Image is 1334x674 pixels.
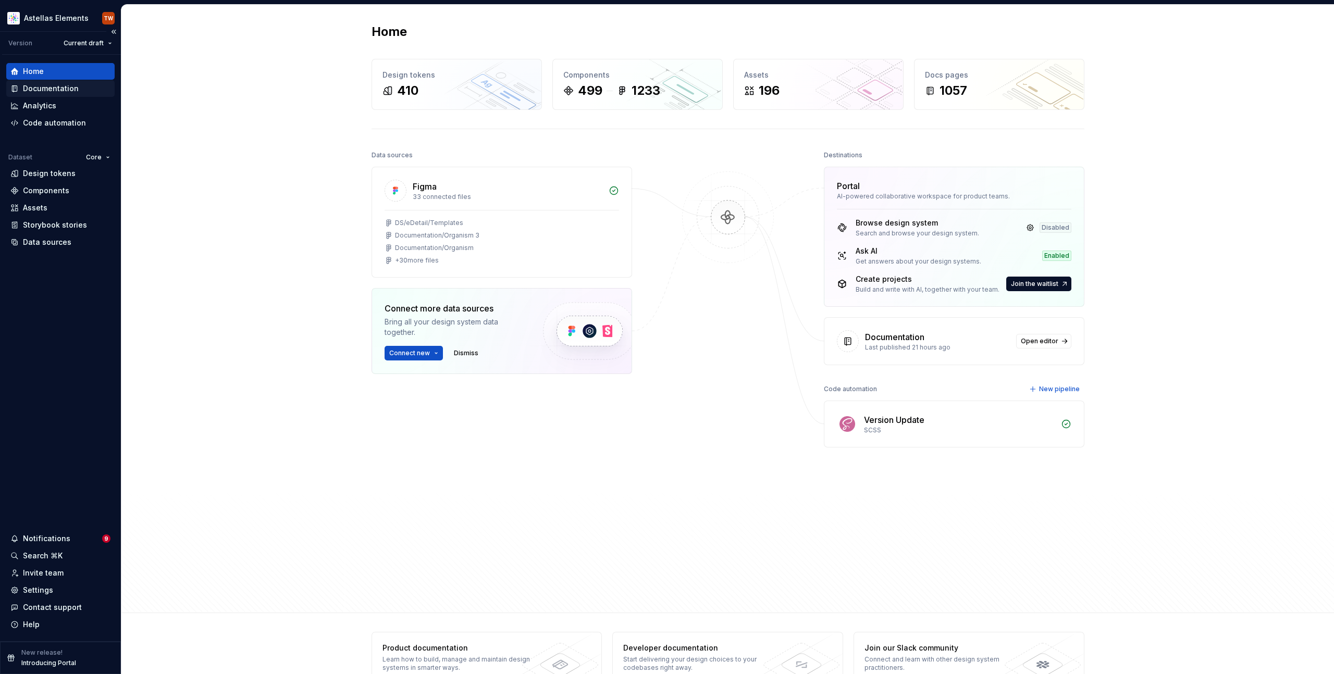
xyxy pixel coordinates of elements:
[6,115,115,131] a: Code automation
[1011,280,1058,288] span: Join the waitlist
[856,218,979,228] div: Browse design system
[1042,251,1071,261] div: Enabled
[6,547,115,564] button: Search ⌘K
[8,39,32,47] div: Version
[632,82,660,99] div: 1233
[6,97,115,114] a: Analytics
[563,70,712,80] div: Components
[856,246,981,256] div: Ask AI
[23,118,86,128] div: Code automation
[104,14,113,22] div: TW
[23,619,40,630] div: Help
[23,533,70,544] div: Notifications
[23,203,47,213] div: Assets
[733,59,904,110] a: Assets196
[24,13,89,23] div: Astellas Elements
[864,655,1016,672] div: Connect and learn with other design system practitioners.
[6,565,115,581] a: Invite team
[623,655,775,672] div: Start delivering your design choices to your codebases right away.
[6,182,115,199] a: Components
[397,82,418,99] div: 410
[23,568,64,578] div: Invite team
[6,80,115,97] a: Documentation
[23,66,44,77] div: Home
[23,101,56,111] div: Analytics
[395,231,479,240] div: Documentation/Organism 3
[6,599,115,616] button: Contact support
[23,237,71,247] div: Data sources
[6,530,115,547] button: Notifications9
[395,219,463,227] div: DS/eDetail/Templates
[23,83,79,94] div: Documentation
[2,7,119,29] button: Astellas ElementsTW
[865,343,1010,352] div: Last published 21 hours ago
[23,220,87,230] div: Storybook stories
[23,551,63,561] div: Search ⌘K
[7,12,20,24] img: b2369ad3-f38c-46c1-b2a2-f2452fdbdcd2.png
[389,349,430,357] span: Connect new
[6,199,115,216] a: Assets
[23,185,69,196] div: Components
[856,285,999,294] div: Build and write with AI, together with your team.
[1039,385,1080,393] span: New pipeline
[385,346,443,360] button: Connect new
[23,602,82,613] div: Contact support
[372,59,542,110] a: Design tokens410
[86,153,102,161] span: Core
[856,229,979,238] div: Search and browse your design system.
[925,70,1073,80] div: Docs pages
[6,63,115,80] a: Home
[454,349,478,357] span: Dismiss
[372,23,407,40] h2: Home
[759,82,780,99] div: 196
[413,193,602,201] div: 33 connected files
[6,234,115,251] a: Data sources
[385,317,525,338] div: Bring all your design system data together.
[21,659,76,667] p: Introducing Portal
[21,648,63,657] p: New release!
[102,534,110,543] span: 9
[1006,277,1071,291] button: Join the waitlist
[8,153,32,161] div: Dataset
[578,82,602,99] div: 499
[6,217,115,233] a: Storybook stories
[864,426,1055,434] div: SCSS
[413,180,437,193] div: Figma
[382,655,534,672] div: Learn how to build, manage and maintain design systems in smarter ways.
[1021,337,1058,345] span: Open editor
[449,346,483,360] button: Dismiss
[395,256,439,265] div: + 30 more files
[382,70,531,80] div: Design tokens
[856,257,981,266] div: Get answers about your design systems.
[395,244,474,252] div: Documentation/Organism
[385,302,525,315] div: Connect more data sources
[940,82,967,99] div: 1057
[106,24,121,39] button: Collapse sidebar
[865,331,924,343] div: Documentation
[864,643,1016,653] div: Join our Slack community
[1016,334,1071,348] a: Open editor
[824,148,862,163] div: Destinations
[382,643,534,653] div: Product documentation
[856,274,999,284] div: Create projects
[1040,222,1071,233] div: Disabled
[552,59,723,110] a: Components4991233
[372,167,632,278] a: Figma33 connected filesDS/eDetail/TemplatesDocumentation/Organism 3Documentation/Organism+30more ...
[623,643,775,653] div: Developer documentation
[59,36,117,51] button: Current draft
[1026,382,1084,396] button: New pipeline
[824,382,877,396] div: Code automation
[864,414,924,426] div: Version Update
[744,70,893,80] div: Assets
[914,59,1084,110] a: Docs pages1057
[837,180,860,192] div: Portal
[23,168,76,179] div: Design tokens
[6,616,115,633] button: Help
[6,165,115,182] a: Design tokens
[372,148,413,163] div: Data sources
[6,582,115,598] a: Settings
[64,39,104,47] span: Current draft
[81,150,115,165] button: Core
[837,192,1071,201] div: AI-powered collaborative workspace for product teams.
